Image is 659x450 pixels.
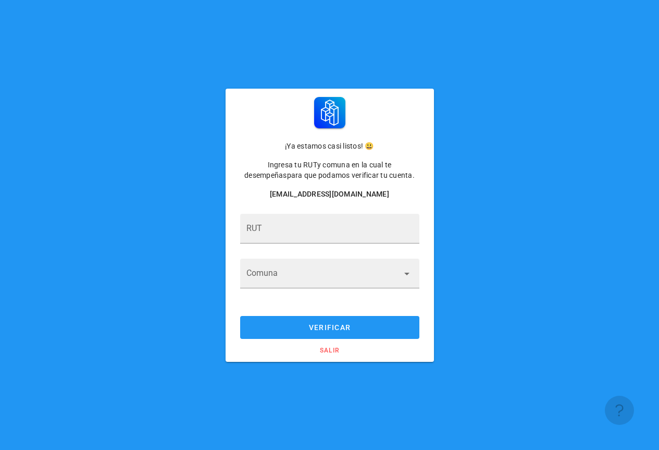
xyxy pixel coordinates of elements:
p: ¡Ya estamos casi listos! 😃 [240,141,419,151]
a: salir [240,343,419,358]
button: verificar [240,316,419,339]
span: salir [246,347,413,354]
span: y comuna en la cual te desempeñas [244,161,391,179]
div: [EMAIL_ADDRESS][DOMAIN_NAME] [240,189,419,199]
span: verificar [250,323,409,332]
p: Ingresa tu RUT para que podamos verificar tu cuenta. [240,160,419,180]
